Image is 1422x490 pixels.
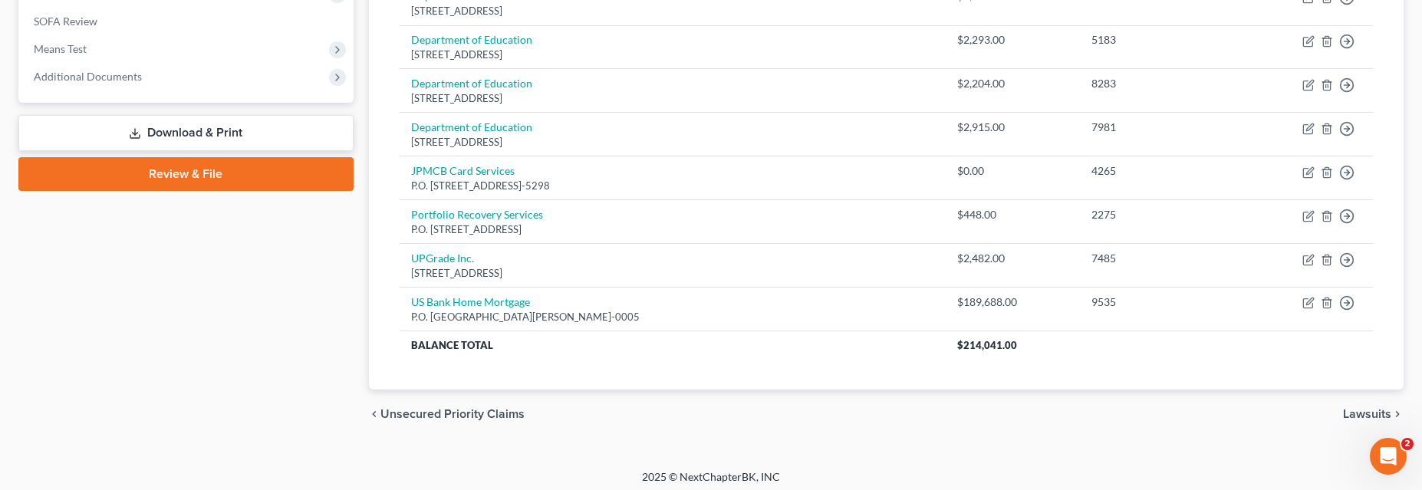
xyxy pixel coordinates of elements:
[412,252,475,265] a: UPGrade Inc.
[1391,408,1404,420] i: chevron_right
[34,42,87,55] span: Means Test
[957,207,1067,222] div: $448.00
[957,163,1067,179] div: $0.00
[412,91,933,106] div: [STREET_ADDRESS]
[1343,408,1391,420] span: Lawsuits
[412,266,933,281] div: [STREET_ADDRESS]
[18,115,354,151] a: Download & Print
[412,33,533,46] a: Department of Education
[400,331,945,359] th: Balance Total
[381,408,525,420] span: Unsecured Priority Claims
[34,70,142,83] span: Additional Documents
[1091,120,1229,135] div: 7981
[1343,408,1404,420] button: Lawsuits chevron_right
[369,408,525,420] button: chevron_left Unsecured Priority Claims
[412,222,933,237] div: P.O. [STREET_ADDRESS]
[412,179,933,193] div: P.O. [STREET_ADDRESS]-5298
[1091,163,1229,179] div: 4265
[412,120,533,133] a: Department of Education
[34,15,97,28] span: SOFA Review
[412,208,544,221] a: Portfolio Recovery Services
[1091,251,1229,266] div: 7485
[1091,294,1229,310] div: 9535
[1091,32,1229,48] div: 5183
[957,339,1017,351] span: $214,041.00
[412,310,933,324] div: P.O. [GEOGRAPHIC_DATA][PERSON_NAME]-0005
[369,408,381,420] i: chevron_left
[1091,76,1229,91] div: 8283
[412,4,933,18] div: [STREET_ADDRESS]
[957,120,1067,135] div: $2,915.00
[412,164,515,177] a: JPMCB Card Services
[18,157,354,191] a: Review & File
[1401,438,1414,450] span: 2
[412,295,531,308] a: US Bank Home Mortgage
[412,48,933,62] div: [STREET_ADDRESS]
[21,8,354,35] a: SOFA Review
[1091,207,1229,222] div: 2275
[1370,438,1407,475] iframe: Intercom live chat
[412,77,533,90] a: Department of Education
[957,32,1067,48] div: $2,293.00
[957,76,1067,91] div: $2,204.00
[957,294,1067,310] div: $189,688.00
[957,251,1067,266] div: $2,482.00
[412,135,933,150] div: [STREET_ADDRESS]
